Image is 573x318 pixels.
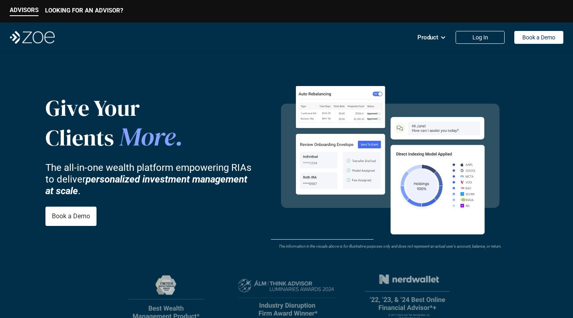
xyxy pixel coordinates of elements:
[514,31,563,44] a: Book a Demo
[522,34,555,41] p: Book a Demo
[472,34,488,41] p: Log In
[45,122,253,153] p: Clients
[279,244,502,248] em: The information in the visuals above is for illustrative purposes only and does not represent an ...
[45,162,253,197] p: The all-in-one wealth platform empowering RIAs to deliver .
[119,119,175,154] span: More
[175,119,183,154] span: .
[417,31,438,43] p: Product
[456,31,505,44] a: Log In
[10,6,39,14] p: ADVISORS
[52,212,90,220] p: Book a Demo
[45,94,253,121] p: Give Your
[45,207,97,226] a: Book a Demo
[45,7,123,14] p: LOOKING FOR AN ADVISOR?
[45,174,250,197] strong: personalized investment management at scale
